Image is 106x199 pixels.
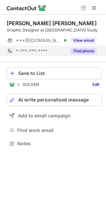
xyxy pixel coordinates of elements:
[90,81,102,88] a: Edit
[7,67,102,79] button: Save to List
[17,141,99,147] span: Notes
[71,37,97,44] button: Reveal Button
[23,82,39,87] p: GOLDEN
[7,110,102,122] button: Add to email campaign
[7,94,102,106] button: AI write personalized message
[18,71,99,76] div: Save to List
[7,27,102,33] div: Graphic Designer at [GEOGRAPHIC_DATA] Study
[7,139,102,148] button: Notes
[7,20,97,27] div: [PERSON_NAME] [PERSON_NAME]
[9,82,15,87] img: ContactOut
[7,4,46,12] img: ContactOut v5.3.10
[17,127,99,133] span: Find work email
[18,97,89,102] span: AI write personalized message
[7,126,102,135] button: Find work email
[18,113,71,118] span: Add to email campaign
[16,37,62,43] span: ***@[DOMAIN_NAME]
[71,48,97,54] button: Reveal Button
